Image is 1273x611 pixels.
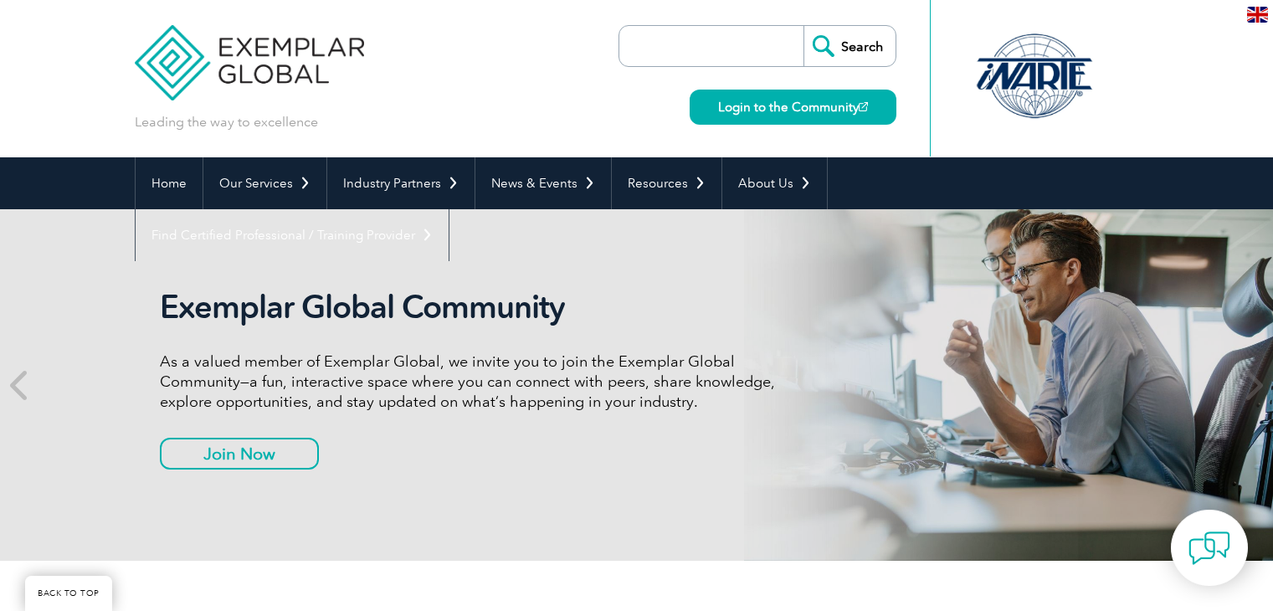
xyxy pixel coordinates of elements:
input: Search [803,26,896,66]
img: contact-chat.png [1188,527,1230,569]
a: About Us [722,157,827,209]
h2: Exemplar Global Community [160,288,788,326]
p: As a valued member of Exemplar Global, we invite you to join the Exemplar Global Community—a fun,... [160,352,788,412]
img: open_square.png [859,102,868,111]
p: Leading the way to excellence [135,113,318,131]
a: Home [136,157,203,209]
a: Our Services [203,157,326,209]
a: Join Now [160,438,319,470]
a: Login to the Community [690,90,896,125]
img: en [1247,7,1268,23]
a: Industry Partners [327,157,475,209]
a: Find Certified Professional / Training Provider [136,209,449,261]
a: Resources [612,157,721,209]
a: News & Events [475,157,611,209]
a: BACK TO TOP [25,576,112,611]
